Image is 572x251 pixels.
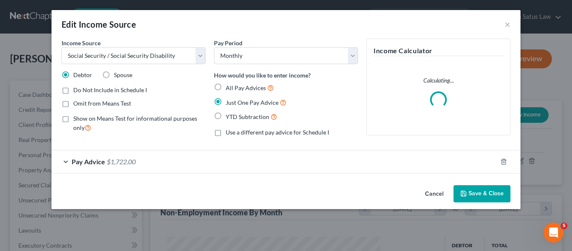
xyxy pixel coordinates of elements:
[73,86,147,93] span: Do Not Include in Schedule I
[214,39,242,47] label: Pay Period
[73,71,92,78] span: Debtor
[374,46,503,56] h5: Income Calculator
[62,18,136,30] div: Edit Income Source
[374,76,503,85] p: Calculating...
[226,99,278,106] span: Just One Pay Advice
[214,71,311,80] label: How would you like to enter income?
[226,113,269,120] span: YTD Subtraction
[226,84,266,91] span: All Pay Advices
[453,185,510,203] button: Save & Close
[114,71,132,78] span: Spouse
[62,39,100,47] span: Income Source
[561,223,567,229] span: 5
[226,129,329,136] span: Use a different pay advice for Schedule I
[544,223,564,243] iframe: Intercom live chat
[73,115,197,131] span: Show on Means Test for informational purposes only
[72,158,105,166] span: Pay Advice
[107,158,136,166] span: $1,722.00
[418,186,450,203] button: Cancel
[73,100,131,107] span: Omit from Means Test
[505,19,510,29] button: ×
